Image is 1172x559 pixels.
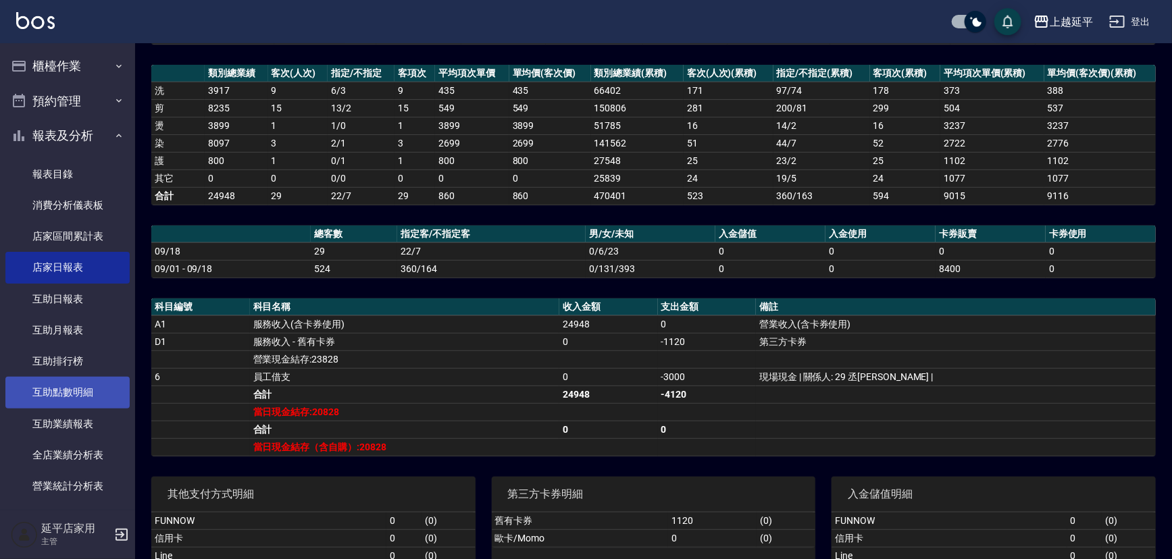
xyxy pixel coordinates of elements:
[684,99,773,117] td: 281
[1028,8,1098,36] button: 上越延平
[205,99,267,117] td: 8235
[1102,529,1156,547] td: ( 0 )
[268,117,328,134] td: 1
[825,242,936,260] td: 0
[715,260,825,277] td: 0
[311,225,397,243] th: 總客數
[205,134,267,152] td: 8097
[684,82,773,99] td: 171
[5,221,130,252] a: 店家區間累計表
[870,117,941,134] td: 16
[936,225,1046,243] th: 卡券販賣
[559,421,658,438] td: 0
[435,65,509,82] th: 平均項次單價
[397,242,586,260] td: 22/7
[940,82,1044,99] td: 373
[1044,117,1156,134] td: 3237
[559,385,658,403] td: 24948
[658,421,757,438] td: 0
[870,187,941,205] td: 594
[268,134,328,152] td: 3
[658,298,757,316] th: 支出金額
[773,82,870,99] td: 97 / 74
[5,471,130,502] a: 營業統計分析表
[940,187,1044,205] td: 9015
[586,242,715,260] td: 0/6/23
[1044,134,1156,152] td: 2776
[268,152,328,169] td: 1
[5,284,130,315] a: 互助日報表
[397,260,586,277] td: 360/164
[435,169,509,187] td: 0
[658,385,757,403] td: -4120
[151,298,1156,456] table: a dense table
[1044,169,1156,187] td: 1077
[311,260,397,277] td: 524
[756,368,1156,385] td: 現場現金 | 關係人: 29 丞[PERSON_NAME] |
[328,117,394,134] td: 1 / 0
[509,82,591,99] td: 435
[268,99,328,117] td: 15
[715,225,825,243] th: 入金儲值
[825,260,936,277] td: 0
[936,260,1046,277] td: 8400
[151,298,250,316] th: 科目編號
[151,315,250,333] td: A1
[870,169,941,187] td: 24
[509,134,591,152] td: 2699
[1044,65,1156,82] th: 單均價(客次價)(累積)
[11,521,38,548] img: Person
[508,487,800,501] span: 第三方卡券明細
[205,169,267,187] td: 0
[435,99,509,117] td: 549
[773,134,870,152] td: 44 / 7
[250,421,559,438] td: 合計
[492,512,669,530] td: 舊有卡券
[5,84,130,119] button: 預約管理
[268,82,328,99] td: 9
[435,152,509,169] td: 800
[591,187,684,205] td: 470401
[5,408,130,440] a: 互助業績報表
[492,512,816,548] table: a dense table
[16,12,55,29] img: Logo
[328,152,394,169] td: 0 / 1
[151,512,386,530] td: FUNNOW
[435,134,509,152] td: 2699
[870,82,941,99] td: 178
[940,152,1044,169] td: 1102
[509,117,591,134] td: 3899
[825,225,936,243] th: 入金使用
[328,82,394,99] td: 6 / 3
[684,117,773,134] td: 16
[250,368,559,385] td: 員工借支
[940,65,1044,82] th: 平均項次單價(累積)
[756,315,1156,333] td: 營業收入(含卡券使用)
[591,82,684,99] td: 66402
[1044,99,1156,117] td: 537
[151,65,1156,205] table: a dense table
[1067,529,1102,547] td: 0
[658,333,757,350] td: -1120
[591,169,684,187] td: 25839
[151,368,250,385] td: 6
[1050,14,1093,30] div: 上越延平
[394,169,436,187] td: 0
[394,134,436,152] td: 3
[509,65,591,82] th: 單均價(客次價)
[151,187,205,205] td: 合計
[5,377,130,408] a: 互助點數明細
[328,134,394,152] td: 2 / 1
[394,117,436,134] td: 1
[205,65,267,82] th: 類別總業績
[205,82,267,99] td: 3917
[205,187,267,205] td: 24948
[870,65,941,82] th: 客項次(累積)
[250,298,559,316] th: 科目名稱
[394,65,436,82] th: 客項次
[386,529,421,547] td: 0
[5,49,130,84] button: 櫃檯作業
[1067,512,1102,530] td: 0
[1046,242,1156,260] td: 0
[1046,260,1156,277] td: 0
